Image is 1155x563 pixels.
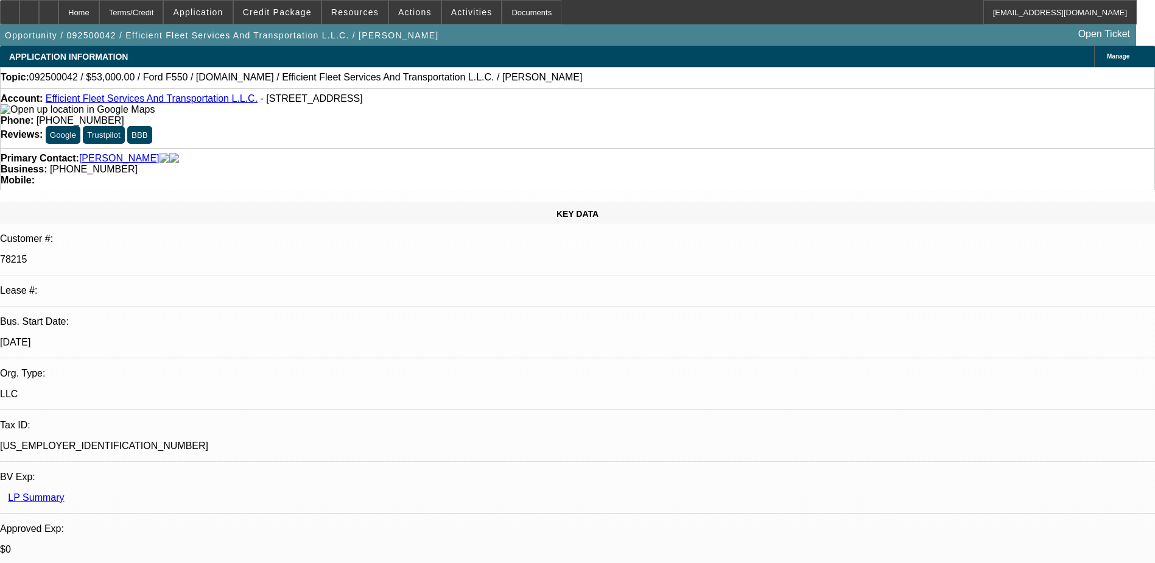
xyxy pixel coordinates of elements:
button: BBB [127,126,152,144]
strong: Phone: [1,115,33,126]
span: APPLICATION INFORMATION [9,52,128,62]
button: Resources [322,1,388,24]
a: Open Ticket [1073,24,1135,44]
span: [PHONE_NUMBER] [50,164,138,174]
button: Google [46,126,80,144]
span: Manage [1107,53,1129,60]
button: Actions [389,1,441,24]
strong: Account: [1,93,43,104]
button: Activities [442,1,502,24]
img: linkedin-icon.png [169,153,179,164]
span: Resources [331,7,379,17]
strong: Topic: [1,72,29,83]
span: Opportunity / 092500042 / Efficient Fleet Services And Transportation L.L.C. / [PERSON_NAME] [5,30,438,40]
a: Efficient Fleet Services And Transportation L.L.C. [46,93,258,104]
strong: Primary Contact: [1,153,79,164]
span: KEY DATA [556,209,599,219]
strong: Reviews: [1,129,43,140]
button: Application [164,1,232,24]
span: Credit Package [243,7,312,17]
img: Open up location in Google Maps [1,104,155,115]
strong: Business: [1,164,47,174]
button: Trustpilot [83,126,124,144]
strong: Mobile: [1,175,35,185]
a: [PERSON_NAME] [79,153,160,164]
a: View Google Maps [1,104,155,115]
span: Application [173,7,223,17]
span: 092500042 / $53,000.00 / Ford F550 / [DOMAIN_NAME] / Efficient Fleet Services And Transportation ... [29,72,583,83]
a: LP Summary [8,492,64,503]
span: Activities [451,7,493,17]
span: - [STREET_ADDRESS] [261,93,363,104]
span: [PHONE_NUMBER] [37,115,124,126]
span: Actions [398,7,432,17]
button: Credit Package [234,1,321,24]
img: facebook-icon.png [160,153,169,164]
